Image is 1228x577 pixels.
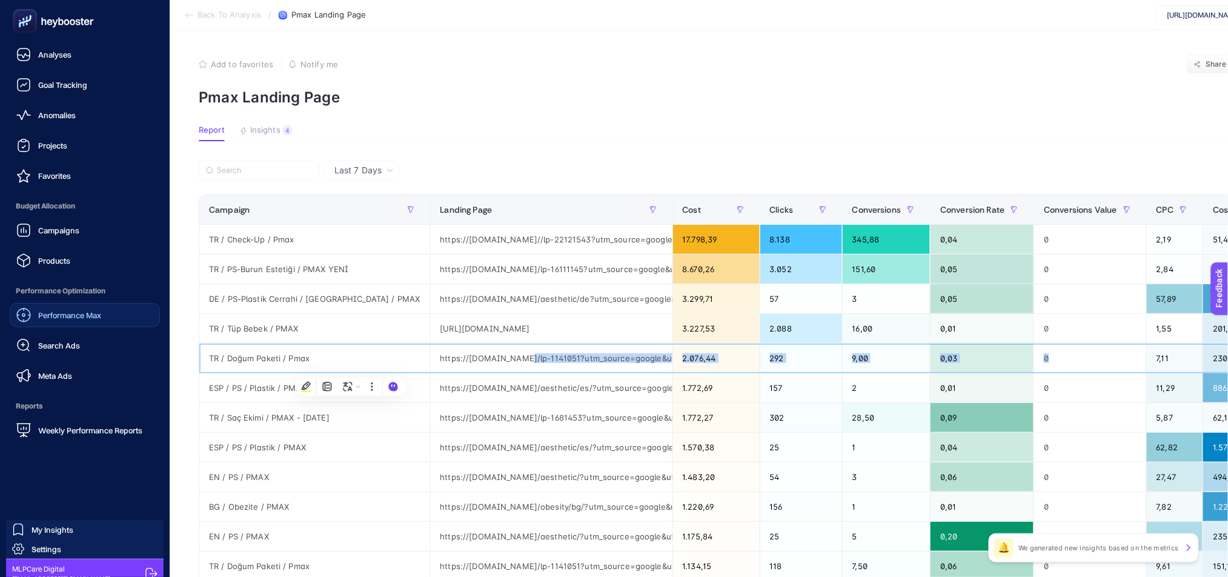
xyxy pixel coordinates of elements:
[1034,403,1146,432] div: 0
[1147,433,1203,462] div: 62,82
[431,314,672,343] div: [URL][DOMAIN_NAME]
[1034,314,1146,343] div: 0
[673,314,760,343] div: 3.227,53
[1147,373,1203,402] div: 11,29
[673,225,760,254] div: 17.798,39
[1147,255,1203,284] div: 2,84
[32,525,73,535] span: My Insights
[1147,225,1203,254] div: 2,19
[38,425,142,435] span: Weekly Performance Reports
[673,492,760,521] div: 1.220,69
[10,133,160,158] a: Projects
[291,10,366,20] span: Pmax Landing Page
[199,125,225,135] span: Report
[673,344,760,373] div: 2.076,44
[673,284,760,313] div: 3.299,71
[10,218,160,242] a: Campaigns
[931,255,1034,284] div: 0,05
[38,256,70,265] span: Products
[760,403,842,432] div: 302
[217,166,313,175] input: Search
[10,303,160,327] a: Performance Max
[199,255,430,284] div: TR / PS-Burun Estetiği / PMAX YENİ
[38,50,71,59] span: Analyses
[1034,462,1146,492] div: 0
[10,394,160,418] span: Reports
[1034,284,1146,313] div: 0
[10,73,160,97] a: Goal Tracking
[12,564,110,574] span: MLPCare Digital
[199,492,430,521] div: BG / Obezite / PMAX
[38,341,80,350] span: Search Ads
[431,462,672,492] div: https://[DOMAIN_NAME]/aesthetic/?utm_source=google&utm_medium=pmax&utm_campaign=plasticsurgery_en...
[1147,344,1203,373] div: 7,11
[1044,205,1117,215] span: Conversions Value
[1034,344,1146,373] div: 0
[994,538,1014,558] div: 🔔
[760,314,842,343] div: 2.088
[760,255,842,284] div: 3.052
[431,433,672,462] div: https://[DOMAIN_NAME]/aesthetic/es/?utm_source=google&utm_medium=pmax&utm_campaign=plasticsurgery...
[199,403,430,432] div: TR / Saç Ekimi / PMAX - [DATE]
[211,59,273,69] span: Add to favorites
[1147,492,1203,521] div: 7,82
[199,462,430,492] div: EN / PS / PMAX
[931,492,1034,521] div: 0,01
[931,344,1034,373] div: 0,03
[931,462,1034,492] div: 0,06
[38,110,76,120] span: Anomalies
[852,205,901,215] span: Conversions
[1034,373,1146,402] div: 0
[931,284,1034,313] div: 0,05
[1147,462,1203,492] div: 27,47
[32,544,61,554] span: Settings
[300,59,338,69] span: Notify me
[843,462,931,492] div: 3
[1206,59,1227,69] span: Share
[38,141,67,150] span: Projects
[10,418,160,442] a: Weekly Performance Reports
[760,344,842,373] div: 292
[760,373,842,402] div: 157
[931,433,1034,462] div: 0,04
[199,373,430,402] div: ESP / PS / Plastik / PMAX
[10,42,160,67] a: Analyses
[931,314,1034,343] div: 0,01
[673,255,760,284] div: 8.670,26
[843,492,931,521] div: 1
[843,225,931,254] div: 345,88
[760,433,842,462] div: 25
[10,164,160,188] a: Favorites
[431,373,672,402] div: https://[DOMAIN_NAME]/aesthetic/es/?utm_source=google&utm_medium=pmax&utm_campaign=plasticsurgery...
[199,344,430,373] div: TR / Doğum Paketi / Pmax
[288,59,338,69] button: Notify me
[431,492,672,521] div: https://[DOMAIN_NAME]/obesity/bg/?utm_source=google&utm_medium=pmax&utm_campaign=bg_obesity_pmax&...
[673,462,760,492] div: 1.483,20
[1034,225,1146,254] div: 0
[1147,314,1203,343] div: 1,55
[250,125,280,135] span: Insights
[940,205,1004,215] span: Conversion Rate
[760,284,842,313] div: 57
[931,373,1034,402] div: 0,01
[197,10,261,20] span: Back To Analysis
[10,279,160,303] span: Performance Optimization
[683,205,702,215] span: Cost
[199,522,430,551] div: EN / PS / PMAX
[760,492,842,521] div: 156
[673,373,760,402] div: 1.772,69
[431,284,672,313] div: https://[DOMAIN_NAME]/aesthetic/de?utm_source=google&utm_medium=pmax&utm_campaign=plasticsurgery_...
[843,255,931,284] div: 151,60
[760,462,842,492] div: 54
[673,403,760,432] div: 1.772,27
[760,522,842,551] div: 25
[209,205,250,215] span: Campaign
[431,344,672,373] div: https://[DOMAIN_NAME]/lp-1141051?utm_source=google&utm_medium=pmax&utm_campaign=kadindogum_tr_pma...
[1147,522,1203,551] div: 47,03
[440,205,493,215] span: Landing Page
[1157,205,1173,215] span: CPC
[843,314,931,343] div: 16,00
[199,314,430,343] div: TR / Tüp Bebek / PMAX
[199,59,273,69] button: Add to favorites
[334,164,382,176] span: Last 7 Days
